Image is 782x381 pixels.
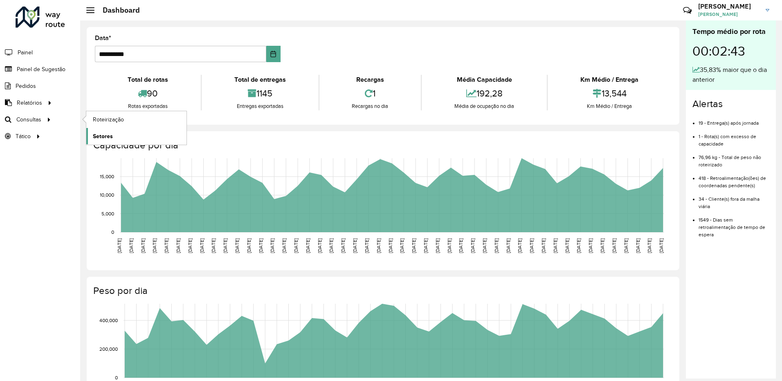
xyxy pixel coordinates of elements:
[699,168,769,189] li: 418 - Retroalimentação(ões) de coordenadas pendente(s)
[93,115,124,124] span: Roteirização
[541,238,546,253] text: [DATE]
[576,238,581,253] text: [DATE]
[692,37,769,65] div: 00:02:43
[698,2,760,10] h3: [PERSON_NAME]
[550,85,669,102] div: 13,544
[529,238,534,253] text: [DATE]
[699,210,769,238] li: 1549 - Dias sem retroalimentação de tempo de espera
[588,238,593,253] text: [DATE]
[447,238,452,253] text: [DATE]
[258,238,263,253] text: [DATE]
[600,238,605,253] text: [DATE]
[152,238,157,253] text: [DATE]
[222,238,228,253] text: [DATE]
[100,192,114,197] text: 10,000
[623,238,629,253] text: [DATE]
[211,238,216,253] text: [DATE]
[647,238,652,253] text: [DATE]
[99,318,118,323] text: 400,000
[699,148,769,168] li: 76,96 kg - Total de peso não roteirizado
[321,102,419,110] div: Recargas no dia
[99,346,118,352] text: 200,000
[321,85,419,102] div: 1
[550,102,669,110] div: Km Médio / Entrega
[699,127,769,148] li: 1 - Rota(s) com excesso de capacidade
[187,238,193,253] text: [DATE]
[86,111,187,128] a: Roteirização
[470,238,475,253] text: [DATE]
[550,75,669,85] div: Km Médio / Entrega
[204,75,317,85] div: Total de entregas
[692,26,769,37] div: Tempo médio por rota
[517,238,522,253] text: [DATE]
[93,285,671,297] h4: Peso por dia
[16,115,41,124] span: Consultas
[17,65,65,74] span: Painel de Sugestão
[424,75,545,85] div: Média Capacidade
[101,211,114,216] text: 5,000
[317,238,322,253] text: [DATE]
[111,229,114,235] text: 0
[698,11,760,18] span: [PERSON_NAME]
[699,189,769,210] li: 34 - Cliente(s) fora da malha viária
[16,82,36,90] span: Pedidos
[281,238,287,253] text: [DATE]
[204,102,317,110] div: Entregas exportadas
[93,139,671,151] h4: Capacidade por dia
[93,132,113,141] span: Setores
[100,174,114,179] text: 15,000
[494,238,499,253] text: [DATE]
[679,2,696,19] a: Contato Rápido
[266,46,281,62] button: Choose Date
[411,238,416,253] text: [DATE]
[328,238,334,253] text: [DATE]
[16,132,31,141] span: Tático
[95,33,111,43] label: Data
[692,98,769,110] h4: Alertas
[97,102,199,110] div: Rotas exportadas
[399,238,404,253] text: [DATE]
[423,238,428,253] text: [DATE]
[164,238,169,253] text: [DATE]
[175,238,181,253] text: [DATE]
[115,375,118,380] text: 0
[97,85,199,102] div: 90
[364,238,369,253] text: [DATE]
[611,238,617,253] text: [DATE]
[424,102,545,110] div: Média de ocupação no dia
[352,238,357,253] text: [DATE]
[482,238,487,253] text: [DATE]
[246,238,252,253] text: [DATE]
[506,238,511,253] text: [DATE]
[140,238,146,253] text: [DATE]
[199,238,204,253] text: [DATE]
[635,238,640,253] text: [DATE]
[424,85,545,102] div: 192,28
[699,113,769,127] li: 19 - Entrega(s) após jornada
[97,75,199,85] div: Total de rotas
[17,99,42,107] span: Relatórios
[204,85,317,102] div: 1145
[435,238,440,253] text: [DATE]
[340,238,346,253] text: [DATE]
[458,238,463,253] text: [DATE]
[293,238,299,253] text: [DATE]
[18,48,33,57] span: Painel
[321,75,419,85] div: Recargas
[94,6,140,15] h2: Dashboard
[128,238,134,253] text: [DATE]
[658,238,664,253] text: [DATE]
[564,238,570,253] text: [DATE]
[553,238,558,253] text: [DATE]
[117,238,122,253] text: [DATE]
[692,65,769,85] div: 35,83% maior que o dia anterior
[270,238,275,253] text: [DATE]
[376,238,381,253] text: [DATE]
[86,128,187,144] a: Setores
[305,238,310,253] text: [DATE]
[234,238,240,253] text: [DATE]
[388,238,393,253] text: [DATE]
